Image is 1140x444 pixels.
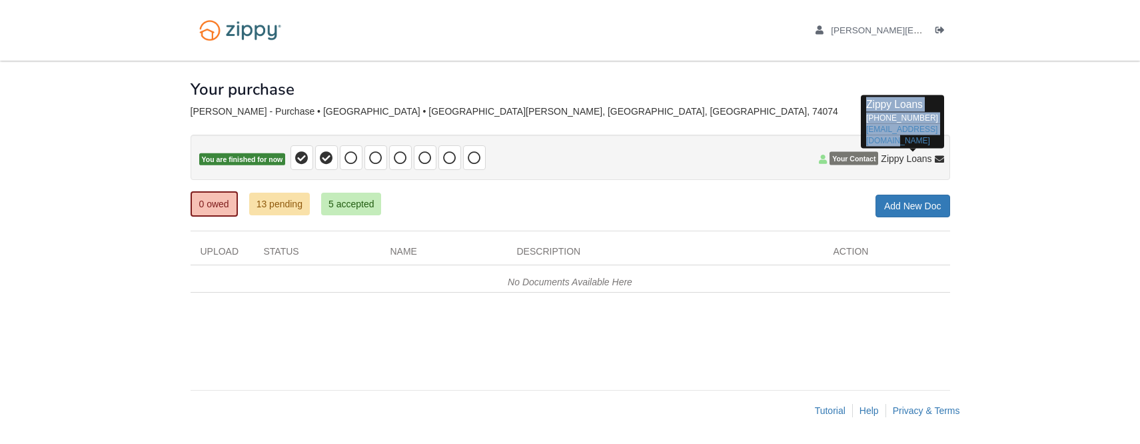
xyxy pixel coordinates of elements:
span: frank.hernandez41@yahoo.com [831,25,1057,35]
a: Tutorial [815,405,846,416]
h1: Your purchase [191,81,294,98]
a: Privacy & Terms [893,405,960,416]
a: Help [859,405,879,416]
a: 5 accepted [321,193,382,215]
a: edit profile [816,25,1058,39]
a: Log out [935,25,950,39]
div: Upload [191,245,254,265]
span: Your Contact [830,152,878,165]
div: [PERSON_NAME] - Purchase • [GEOGRAPHIC_DATA] • [GEOGRAPHIC_DATA][PERSON_NAME], [GEOGRAPHIC_DATA],... [191,106,950,117]
p: [PHONE_NUMBER] [866,97,939,147]
div: Action [824,245,950,265]
a: Add New Doc [875,195,950,217]
div: Status [254,245,380,265]
span: Zippy Loans [881,152,931,165]
a: 13 pending [249,193,310,215]
a: 0 owed [191,191,238,217]
img: Logo [191,13,290,47]
a: [EMAIL_ADDRESS][DOMAIN_NAME] [866,124,937,145]
span: Zippy Loans [866,99,923,110]
div: Description [507,245,824,265]
span: You are finished for now [199,153,286,166]
em: No Documents Available Here [508,277,632,287]
div: Name [380,245,507,265]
